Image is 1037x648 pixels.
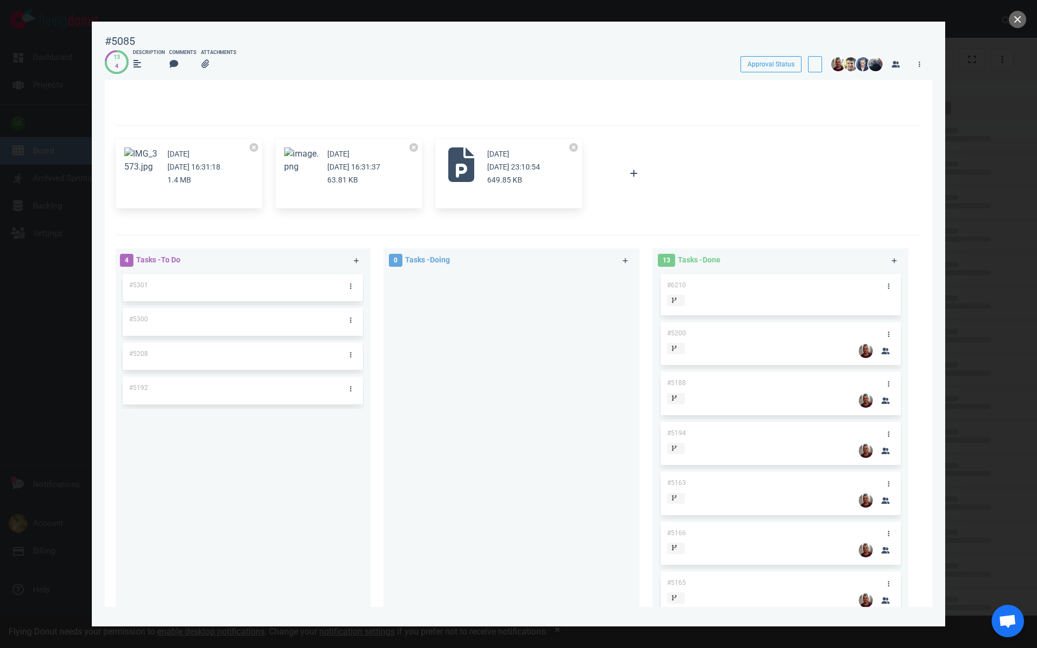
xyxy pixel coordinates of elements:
[992,605,1024,637] a: Ανοιχτή συνομιλία
[105,35,135,48] div: #5085
[667,329,686,337] span: #5200
[169,49,197,57] div: Comments
[129,350,148,357] span: #5208
[167,175,191,184] small: 1.4 MB
[487,175,522,184] small: 649.85 KB
[667,379,686,387] span: #5188
[667,429,686,437] span: #5194
[487,150,509,158] small: [DATE]
[129,384,148,391] span: #5192
[859,394,873,408] img: 26
[678,255,720,264] span: Tasks - Done
[667,479,686,487] span: #5163
[859,494,873,508] img: 26
[667,281,686,289] span: #6210
[167,163,220,171] small: [DATE] 16:31:18
[667,579,686,586] span: #5165
[327,175,358,184] small: 63.81 KB
[167,150,190,158] small: [DATE]
[831,57,845,71] img: 26
[124,147,159,173] button: Zoom image
[284,147,319,173] button: Zoom image
[113,53,120,62] div: 13
[327,163,380,171] small: [DATE] 16:31:37
[405,255,450,264] span: Tasks - Doing
[327,150,349,158] small: [DATE]
[859,344,873,358] img: 26
[868,57,883,71] img: 26
[133,49,165,57] div: Description
[859,593,873,607] img: 26
[859,444,873,458] img: 26
[389,254,402,267] span: 0
[856,57,870,71] img: 26
[129,315,148,323] span: #5300
[844,57,858,71] img: 26
[667,529,686,537] span: #5166
[120,254,133,267] span: 4
[859,543,873,557] img: 26
[487,163,540,171] small: [DATE] 23:10:54
[740,56,802,72] button: Approval Status
[201,49,237,57] div: Attachments
[658,254,675,267] span: 13
[129,281,148,289] span: #5301
[1009,11,1026,28] button: close
[136,255,180,264] span: Tasks - To Do
[113,62,120,71] div: 4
